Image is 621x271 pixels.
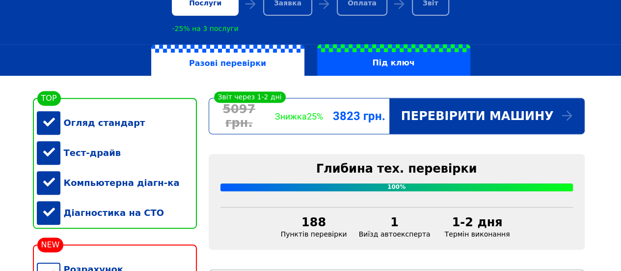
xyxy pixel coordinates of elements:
div: Глибина тех. перевірки [220,162,573,176]
div: Діагностика на СТО [37,198,197,228]
span: 25% [307,111,323,121]
div: 1 [359,215,431,229]
div: Виїзд автоексперта [353,215,436,238]
div: 100% [220,183,573,191]
div: -25% на 3 послуги [172,25,238,32]
div: 1-2 дня [442,215,512,229]
div: Компьютерна діагн-ка [37,168,197,198]
div: Термін виконання [436,215,518,238]
label: Разові перевірки [151,45,304,76]
div: 5097 грн. [209,102,269,130]
div: 3823 грн. [329,109,389,123]
div: Перевірити машину [389,98,584,134]
div: Тест-драйв [37,138,197,168]
div: Пунктів перевірки [275,215,353,238]
a: Під ключ [311,44,477,76]
div: Огляд стандарт [37,108,197,138]
div: Знижка [269,111,329,121]
label: Під ключ [317,44,470,76]
div: 188 [281,215,347,229]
